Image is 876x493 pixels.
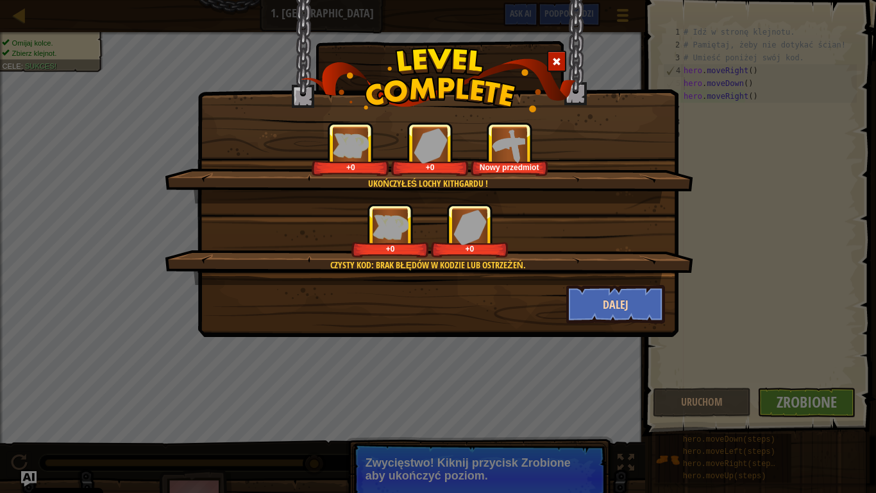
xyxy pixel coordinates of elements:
button: Dalej [566,285,666,324]
div: +0 [434,244,506,254]
img: level_complete.png [301,48,576,112]
img: reward_icon_gems.png [414,128,447,163]
div: Nowy przedmiot [473,162,546,172]
div: Czysty Kod: brak błędów w kodzie lub ostrzeżeń. [226,259,630,272]
img: reward_icon_xp.png [333,133,369,158]
div: Ukończyłeś Lochy Kithgardu ! [226,177,630,190]
div: +0 [394,162,466,172]
div: +0 [354,244,426,254]
img: portrait.png [492,128,527,163]
div: +0 [314,162,387,172]
img: reward_icon_gems.png [453,209,487,245]
img: reward_icon_xp.png [373,214,409,239]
